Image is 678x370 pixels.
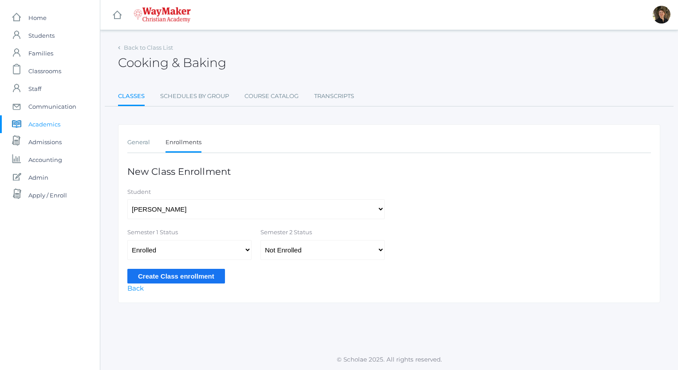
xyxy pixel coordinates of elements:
a: General [127,134,150,151]
span: Accounting [28,151,62,169]
div: Dianna Renz [653,6,670,24]
input: Create Class enrollment [127,269,225,283]
a: Schedules By Group [160,87,229,105]
span: Academics [28,115,60,133]
span: Classrooms [28,62,61,80]
span: Communication [28,98,76,115]
span: Students [28,27,55,44]
span: Families [28,44,53,62]
span: Admissions [28,133,62,151]
a: Enrollments [166,134,201,153]
img: 4_waymaker-logo-stack-white.png [134,7,191,23]
label: Semester 2 Status [260,228,312,237]
a: Transcripts [314,87,354,105]
span: Staff [28,80,41,98]
a: Classes [118,87,145,106]
label: Student [127,188,385,197]
span: Apply / Enroll [28,186,67,204]
label: Semester 1 Status [127,228,178,237]
span: Admin [28,169,48,186]
a: Back to Class List [124,44,173,51]
a: Back [127,284,144,292]
h1: New Class Enrollment [127,166,651,177]
p: © Scholae 2025. All rights reserved. [100,355,678,364]
span: Home [28,9,47,27]
h2: Cooking & Baking [118,56,226,70]
a: Course Catalog [244,87,299,105]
